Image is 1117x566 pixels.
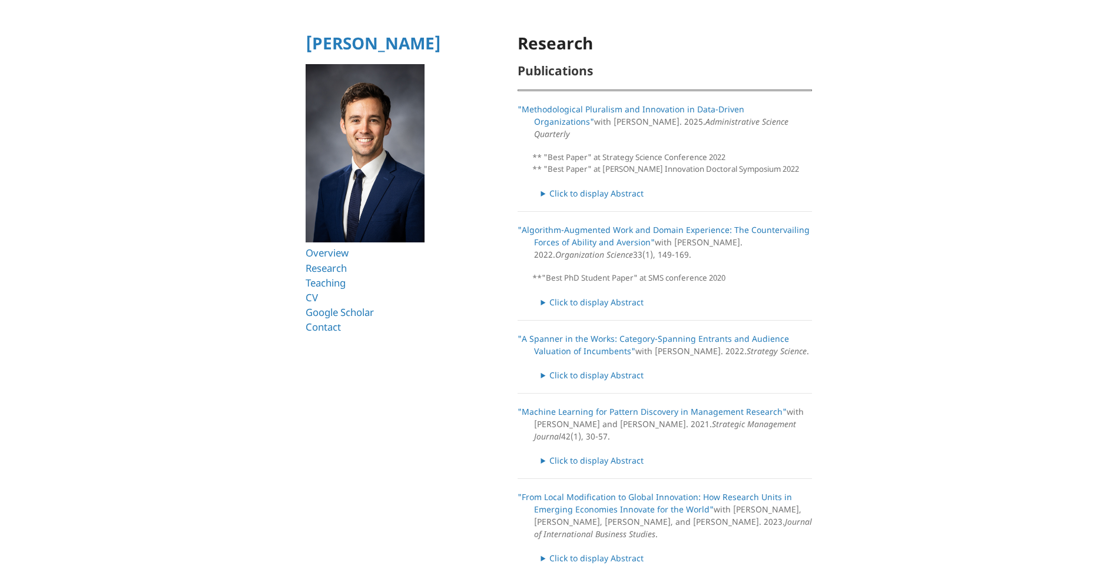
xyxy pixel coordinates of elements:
[541,369,812,381] details: Previous work has examined how audiences evaluate category-spanning organizations, but little is ...
[541,552,812,564] details: Lore ips dolo sitametco adi elitsed do eiusmodt incidid ut laboree do magnaa enimadmini ve quis n...
[518,406,787,417] a: "Machine Learning for Pattern Discovery in Management Research"
[306,64,425,243] img: Ryan T Allen HBS
[541,454,812,467] summary: Click to display Abstract
[534,516,812,540] i: Journal of International Business Studies
[541,296,812,308] summary: Click to display Abstract
[518,491,792,515] a: "From Local Modification to Global Innovation: How Research Units in Emerging Economies Innovate ...
[306,305,374,319] a: Google Scholar
[518,34,812,52] h1: Research
[541,296,812,308] details: Lore ipsumdol sitame conse adipiscingel se doeiusm tempor incididunt utlab et dolor magnaaliq-eni...
[306,261,347,275] a: Research
[306,291,318,304] a: CV
[518,405,812,442] p: with [PERSON_NAME] and [PERSON_NAME]. 2021. 42(1), 30-57.
[532,152,812,175] p: ** "Best Paper" at Strategy Science Conference 2022 ** "Best Paper" at [PERSON_NAME] Innovation D...
[534,116,788,139] i: Administrative Science Quarterly
[518,103,812,140] p: with [PERSON_NAME]. 2025.
[541,187,812,199] details: Lorem ipsumdol si amet-consec adipiscing, elits doeiusm temporincidi utlabore et dol magnaal, eni...
[541,454,812,467] details: Loremipsum dolorsi ametcons (AD) elitsed doe t incididu utlabor etd magnaaliqua enimad minimven q...
[541,369,812,381] summary: Click to display Abstract
[306,32,441,54] a: [PERSON_NAME]
[555,249,633,260] i: Organization Science
[747,345,807,357] i: Strategy Science
[518,332,812,357] p: with [PERSON_NAME]. 2022. .
[518,333,789,357] a: "A Spanner in the Works: Category-Spanning Entrants and Audience Valuation of Incumbents"
[306,276,346,289] a: Teaching
[518,491,812,540] p: with [PERSON_NAME], [PERSON_NAME], [PERSON_NAME], and [PERSON_NAME]. 2023. .
[532,272,812,284] p: **"Best PhD Student Paper" at SMS conference 2020
[534,418,796,442] i: Strategic Management Journal
[518,224,810,248] a: "Algorithm-Augmented Work and Domain Experience: The Countervailing Forces of Ability and Aversion"
[306,246,349,259] a: Overview
[541,187,812,199] summary: Click to display Abstract
[518,104,744,127] a: "Methodological Pluralism and Innovation in Data-Driven Organizations"
[518,224,812,261] p: with [PERSON_NAME]. 2022. 33(1), 149-169.
[541,552,812,564] summary: Click to display Abstract
[306,320,341,334] a: Contact
[518,64,812,78] h2: Publications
